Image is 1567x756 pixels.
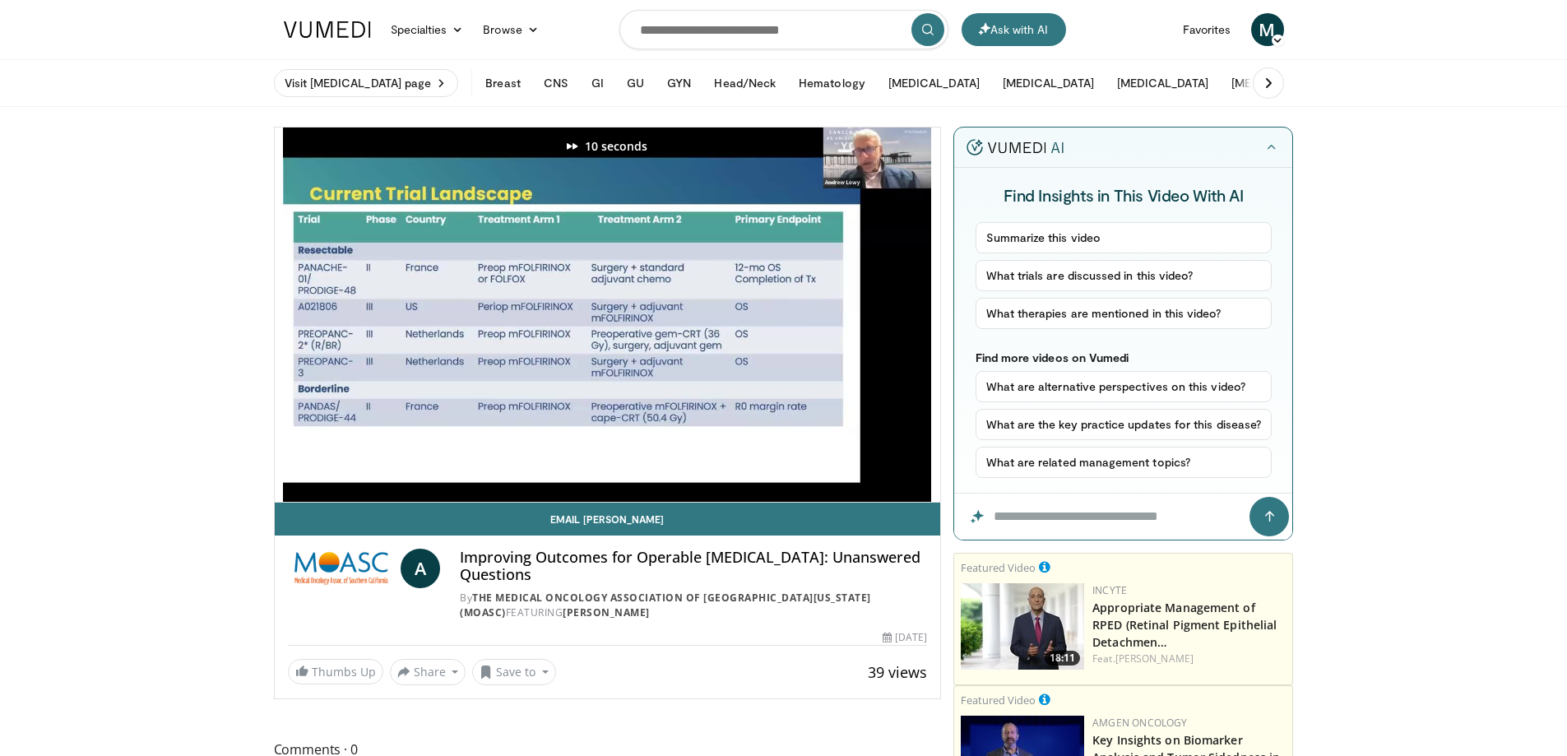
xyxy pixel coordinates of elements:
[472,659,556,685] button: Save to
[1045,651,1080,666] span: 18:11
[460,591,871,619] a: The Medical Oncology Association of [GEOGRAPHIC_DATA][US_STATE] (MOASC)
[976,447,1273,478] button: What are related management topics?
[1251,13,1284,46] a: M
[284,21,371,38] img: VuMedi Logo
[288,659,383,684] a: Thumbs Up
[288,549,395,588] img: The Medical Oncology Association of Southern California (MOASC)
[401,549,440,588] a: A
[585,141,647,152] p: 10 seconds
[1173,13,1241,46] a: Favorites
[617,67,654,100] button: GU
[883,630,927,645] div: [DATE]
[1092,652,1286,666] div: Feat.
[976,350,1273,364] p: Find more videos on Vumedi
[868,662,927,682] span: 39 views
[961,693,1036,707] small: Featured Video
[704,67,786,100] button: Head/Neck
[961,560,1036,575] small: Featured Video
[962,13,1066,46] button: Ask with AI
[976,298,1273,329] button: What therapies are mentioned in this video?
[1092,600,1277,650] a: Appropriate Management of RPED (Retinal Pigment Epithelial Detachmen…
[619,10,948,49] input: Search topics, interventions
[1107,67,1218,100] button: [MEDICAL_DATA]
[976,409,1273,440] button: What are the key practice updates for this disease?
[460,591,927,620] div: By FEATURING
[961,583,1084,670] a: 18:11
[657,67,701,100] button: GYN
[381,13,474,46] a: Specialties
[1092,583,1127,597] a: Incyte
[967,139,1064,155] img: vumedi-ai-logo.v2.svg
[1222,67,1333,100] button: [MEDICAL_DATA]
[976,222,1273,253] button: Summarize this video
[1115,652,1194,666] a: [PERSON_NAME]
[275,128,941,503] video-js: Video Player
[534,67,578,100] button: CNS
[563,605,650,619] a: [PERSON_NAME]
[460,549,927,584] h4: Improving Outcomes for Operable [MEDICAL_DATA]: Unanswered Questions
[582,67,614,100] button: GI
[976,371,1273,402] button: What are alternative perspectives on this video?
[475,67,530,100] button: Breast
[789,67,875,100] button: Hematology
[954,494,1292,540] input: Question for the AI
[879,67,990,100] button: [MEDICAL_DATA]
[1092,716,1187,730] a: Amgen Oncology
[976,184,1273,206] h4: Find Insights in This Video With AI
[274,69,459,97] a: Visit [MEDICAL_DATA] page
[993,67,1104,100] button: [MEDICAL_DATA]
[976,260,1273,291] button: What trials are discussed in this video?
[961,583,1084,670] img: dfb61434-267d-484a-acce-b5dc2d5ee040.150x105_q85_crop-smart_upscale.jpg
[275,503,941,536] a: Email [PERSON_NAME]
[390,659,466,685] button: Share
[473,13,549,46] a: Browse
